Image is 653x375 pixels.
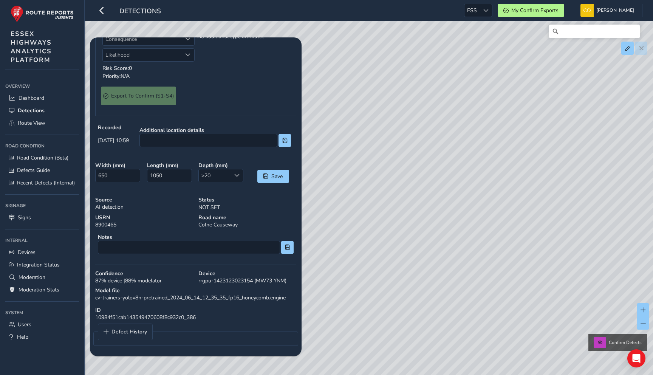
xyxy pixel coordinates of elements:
[11,29,52,64] span: ESSEX HIGHWAYS ANALYTICS PLATFORM
[498,4,564,17] button: My Confirm Exports
[257,170,289,183] button: Save
[198,270,296,277] strong: Device
[198,196,296,203] strong: Status
[5,140,79,152] div: Road Condition
[5,318,79,331] a: Users
[95,214,193,221] strong: USRN
[5,331,79,343] a: Help
[198,162,245,169] strong: Depth ( mm )
[18,214,31,221] span: Signs
[95,287,296,294] strong: Model file
[5,152,79,164] a: Road Condition (Beta)
[271,173,283,180] span: Save
[5,200,79,211] div: Signage
[5,117,79,129] a: Route View
[103,33,182,45] span: Consequence
[5,246,79,259] a: Devices
[17,167,50,174] span: Defects Guide
[18,107,45,114] span: Detections
[17,179,75,186] span: Recent Defects (Internal)
[5,271,79,284] a: Moderation
[464,4,480,17] span: ESS
[17,333,28,341] span: Help
[93,267,196,287] div: 87 % device | 88 % modelator
[196,267,299,287] div: rrgpu-1423123023154 (MW73 YNM)
[93,211,196,231] div: 8900465
[17,154,68,161] span: Road Condition (Beta)
[19,95,44,102] span: Dashboard
[196,211,299,231] div: Colne Causeway
[98,137,129,144] span: [DATE] 10:59
[5,104,79,117] a: Detections
[198,203,296,211] p: NOT SET
[147,162,193,169] strong: Length ( mm )
[580,4,594,17] img: diamond-layout
[198,214,296,221] strong: Road name
[19,274,45,281] span: Moderation
[5,259,79,271] a: Integration Status
[95,196,193,203] strong: Source
[93,194,196,214] div: AI detection
[139,127,291,134] strong: Additional location details
[95,270,193,277] strong: Confidence
[5,211,79,224] a: Signs
[11,5,74,22] img: rr logo
[5,307,79,318] div: System
[580,4,637,17] button: [PERSON_NAME]
[5,235,79,246] div: Internal
[119,6,161,17] span: Detections
[111,329,147,335] span: Defect History
[102,72,195,80] p: Priority: N/A
[102,64,195,72] p: Risk Score: 0
[596,4,634,17] span: [PERSON_NAME]
[95,307,296,314] strong: ID
[5,177,79,189] a: Recent Defects (Internal)
[17,261,60,268] span: Integration Status
[98,124,129,131] strong: Recorded
[5,92,79,104] a: Dashboard
[18,119,45,127] span: Route View
[98,324,152,340] a: Defect History
[549,25,640,38] input: Search
[182,49,194,61] div: Likelihood
[95,162,142,169] strong: Width ( mm )
[19,286,59,293] span: Moderation Stats
[5,81,79,92] div: Overview
[5,284,79,296] a: Moderation Stats
[627,349,645,367] div: Open Intercom Messenger
[93,304,299,324] div: 10984f51cab143549470608f8c932c0_386
[93,284,299,304] div: cv-trainers-yolov8n-pretrained_2024_06_14_12_35_35_fp16_honeycomb.engine
[511,7,559,14] span: My Confirm Exports
[18,249,36,256] span: Devices
[98,234,294,241] strong: Notes
[103,49,182,61] span: Likelihood
[609,339,642,346] span: Confirm Defects
[182,33,194,45] div: Consequence
[5,164,79,177] a: Defects Guide
[199,169,231,182] span: >20
[18,321,31,328] span: Users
